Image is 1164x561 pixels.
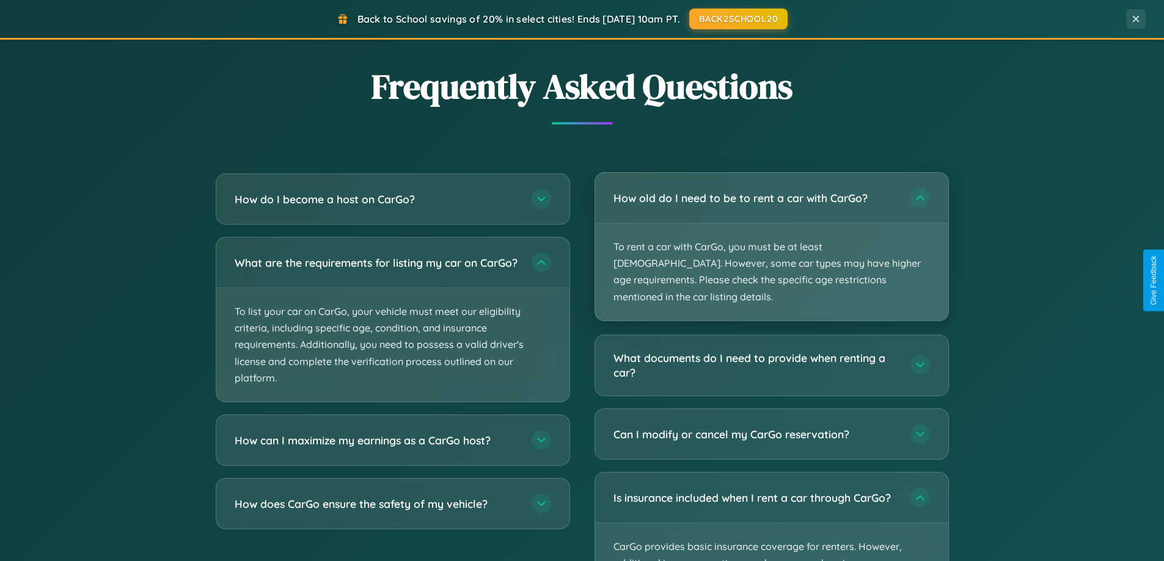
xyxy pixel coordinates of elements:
h3: Can I modify or cancel my CarGo reservation? [613,427,898,442]
button: BACK2SCHOOL20 [689,9,788,29]
h3: How old do I need to be to rent a car with CarGo? [613,190,898,206]
div: Give Feedback [1149,256,1158,305]
h2: Frequently Asked Questions [216,63,949,110]
h3: How does CarGo ensure the safety of my vehicle? [235,496,519,512]
h3: What are the requirements for listing my car on CarGo? [235,255,519,270]
h3: How can I maximize my earnings as a CarGo host? [235,433,519,448]
p: To list your car on CarGo, your vehicle must meet our eligibility criteria, including specific ag... [216,288,569,402]
h3: How do I become a host on CarGo? [235,192,519,207]
span: Back to School savings of 20% in select cities! Ends [DATE] 10am PT. [357,13,680,25]
p: To rent a car with CarGo, you must be at least [DEMOGRAPHIC_DATA]. However, some car types may ha... [595,223,948,320]
h3: Is insurance included when I rent a car through CarGo? [613,490,898,505]
h3: What documents do I need to provide when renting a car? [613,350,898,380]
